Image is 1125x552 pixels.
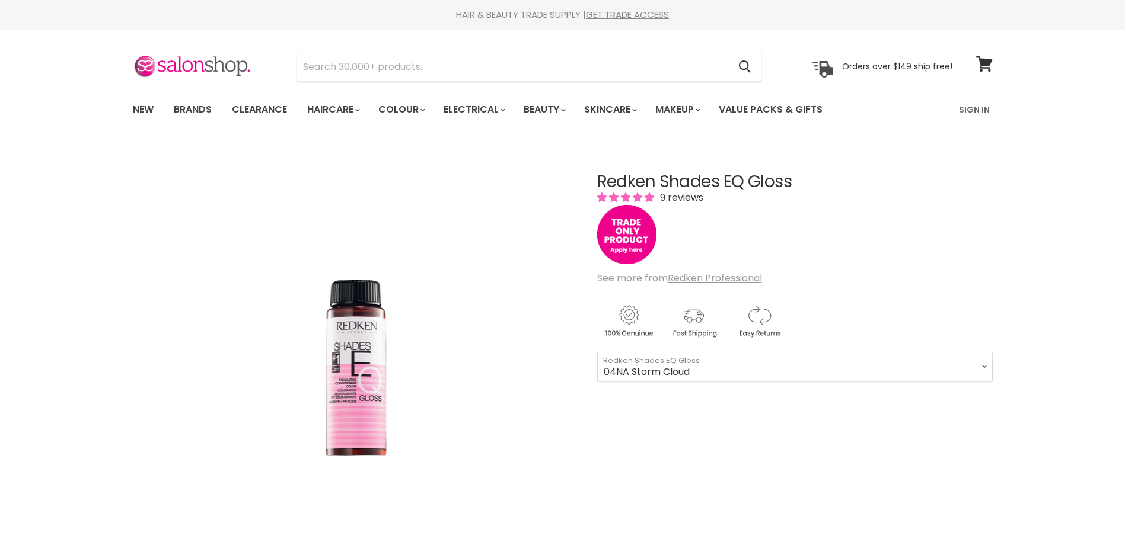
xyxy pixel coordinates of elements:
div: HAIR & BEAUTY TRADE SUPPLY | [118,9,1008,21]
a: Electrical [435,97,512,122]
a: Brands [165,97,221,122]
a: GET TRADE ACCESS [586,8,669,21]
a: New [124,97,162,122]
form: Product [297,53,761,81]
ul: Main menu [124,92,892,127]
a: Value Packs & Gifts [710,97,831,122]
input: Search [297,53,729,81]
span: 9 reviews [656,191,703,204]
button: Search [729,53,761,81]
p: Orders over $149 ship free! [842,61,952,72]
a: Skincare [575,97,644,122]
h1: Redken Shades EQ Gloss [597,173,993,191]
span: See more from [597,271,762,285]
a: Clearance [223,97,296,122]
img: tradeonly_small.jpg [597,205,656,264]
img: genuine.gif [597,303,660,339]
span: 5.00 stars [597,191,656,204]
a: Sign In [952,97,997,122]
a: Makeup [646,97,707,122]
img: returns.gif [728,303,791,339]
a: Redken Professional [668,271,762,285]
img: shipping.gif [662,303,725,339]
a: Beauty [515,97,573,122]
nav: Main [118,92,1008,127]
a: Colour [369,97,432,122]
a: Haircare [298,97,367,122]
